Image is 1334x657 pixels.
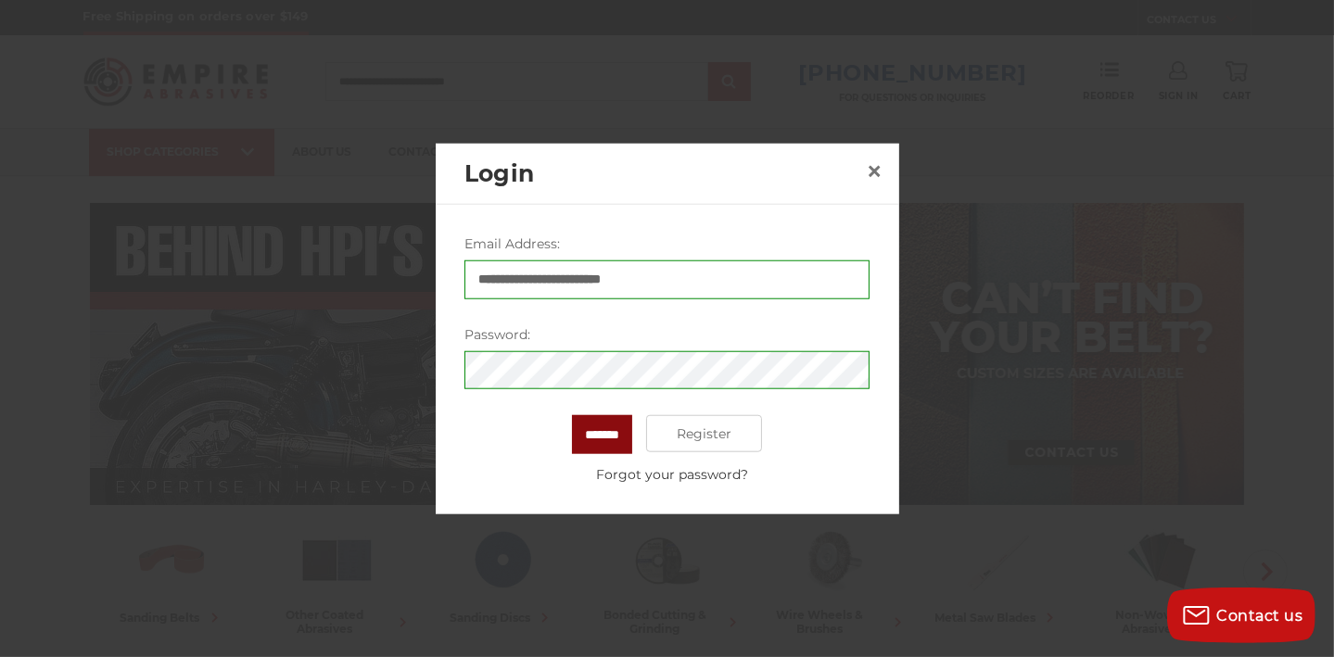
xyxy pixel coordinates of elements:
span: × [866,153,883,189]
a: Close [859,157,889,186]
span: Contact us [1217,607,1303,625]
a: Register [646,415,762,452]
a: Forgot your password? [475,465,870,485]
h2: Login [464,156,859,191]
label: Email Address: [464,234,870,253]
button: Contact us [1167,588,1315,643]
label: Password: [464,324,870,344]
